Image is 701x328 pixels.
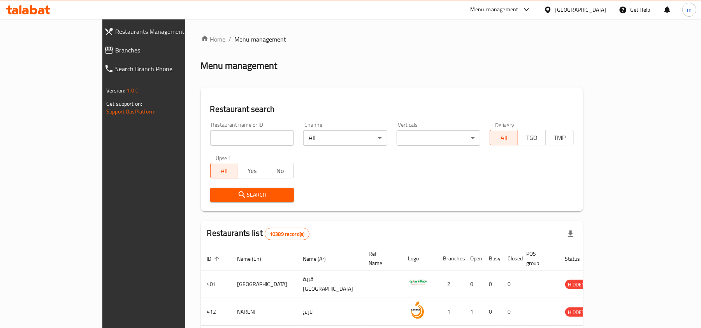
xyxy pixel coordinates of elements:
[561,225,580,243] div: Export file
[464,270,483,298] td: 0
[408,300,428,320] img: NARENJ
[369,249,393,268] span: Ref. Name
[210,103,574,115] h2: Restaurant search
[231,270,297,298] td: [GEOGRAPHIC_DATA]
[397,130,481,146] div: ​
[297,298,363,326] td: نارنج
[201,35,583,44] nav: breadcrumb
[237,254,272,263] span: Name (En)
[565,308,589,317] span: HIDDEN
[229,35,232,44] li: /
[98,59,220,78] a: Search Branch Phone
[402,247,437,270] th: Logo
[565,254,590,263] span: Status
[493,132,515,143] span: All
[207,227,310,240] h2: Restaurants list
[549,132,571,143] span: TMP
[555,5,606,14] div: [GEOGRAPHIC_DATA]
[437,298,464,326] td: 1
[265,228,309,240] div: Total records count
[98,41,220,59] a: Branches
[437,270,464,298] td: 2
[238,163,266,178] button: Yes
[241,165,263,176] span: Yes
[266,163,294,178] button: No
[521,132,543,143] span: TGO
[216,155,230,161] label: Upsell
[115,64,213,73] span: Search Branch Phone
[483,247,502,270] th: Busy
[98,22,220,41] a: Restaurants Management
[565,280,589,289] div: HIDDEN
[115,27,213,36] span: Restaurants Management
[231,298,297,326] td: NARENJ
[210,188,294,202] button: Search
[201,59,278,72] h2: Menu management
[502,270,520,298] td: 0
[216,190,288,200] span: Search
[545,130,574,145] button: TMP
[687,5,692,14] span: m
[106,85,125,96] span: Version:
[126,85,139,96] span: 1.0.0
[235,35,286,44] span: Menu management
[483,298,502,326] td: 0
[297,270,363,298] td: قرية [GEOGRAPHIC_DATA]
[207,254,222,263] span: ID
[210,130,294,146] input: Search for restaurant name or ID..
[265,230,309,238] span: 10389 record(s)
[106,99,142,109] span: Get support on:
[518,130,546,145] button: TGO
[303,130,387,146] div: All
[502,298,520,326] td: 0
[269,165,291,176] span: No
[437,247,464,270] th: Branches
[303,254,336,263] span: Name (Ar)
[483,270,502,298] td: 0
[495,122,515,127] label: Delivery
[115,45,213,55] span: Branches
[565,280,589,289] span: HIDDEN
[408,273,428,292] img: Spicy Village
[214,165,235,176] span: All
[106,106,156,117] a: Support.OpsPlatform
[471,5,518,14] div: Menu-management
[210,163,239,178] button: All
[464,298,483,326] td: 1
[464,247,483,270] th: Open
[527,249,550,268] span: POS group
[502,247,520,270] th: Closed
[490,130,518,145] button: All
